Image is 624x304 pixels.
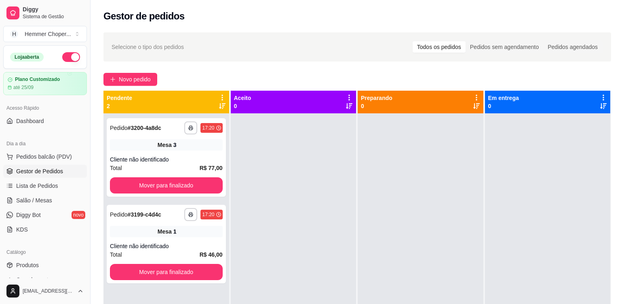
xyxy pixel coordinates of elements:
[23,13,84,20] span: Sistema de Gestão
[202,125,214,131] div: 17:20
[110,77,116,82] span: plus
[413,41,466,53] div: Todos os pedidos
[3,3,87,23] a: DiggySistema de Gestão
[119,75,151,84] span: Novo pedido
[3,194,87,207] a: Salão / Mesas
[16,167,63,175] span: Gestor de Pedidos
[13,84,34,91] article: até 25/09
[103,73,157,86] button: Novo pedido
[23,6,84,13] span: Diggy
[158,141,172,149] span: Mesa
[128,211,161,218] strong: # 3199-c4d4c
[110,164,122,172] span: Total
[3,165,87,178] a: Gestor de Pedidos
[173,141,177,149] div: 3
[110,155,223,164] div: Cliente não identificado
[361,94,392,102] p: Preparando
[3,179,87,192] a: Lista de Pedidos
[10,53,44,62] div: Loja aberta
[23,288,74,294] span: [EMAIL_ADDRESS][DOMAIN_NAME]
[3,223,87,236] a: KDS
[112,43,184,51] span: Selecione o tipo dos pedidos
[466,41,543,53] div: Pedidos sem agendamento
[62,52,80,62] button: Alterar Status
[128,125,161,131] strong: # 3200-4a8dc
[15,77,60,83] article: Plano Customizado
[158,227,172,236] span: Mesa
[488,94,519,102] p: Em entrega
[16,211,41,219] span: Diggy Bot
[3,259,87,272] a: Produtos
[16,153,72,161] span: Pedidos balcão (PDV)
[16,225,28,234] span: KDS
[200,251,223,258] strong: R$ 46,00
[107,94,132,102] p: Pendente
[16,196,52,204] span: Salão / Mesas
[3,273,87,286] a: Complementos
[16,276,54,284] span: Complementos
[202,211,214,218] div: 17:20
[200,165,223,171] strong: R$ 77,00
[103,10,185,23] h2: Gestor de pedidos
[16,261,39,269] span: Produtos
[3,137,87,150] div: Dia a dia
[3,246,87,259] div: Catálogo
[3,72,87,95] a: Plano Customizadoaté 25/09
[3,102,87,115] div: Acesso Rápido
[110,211,128,218] span: Pedido
[543,41,602,53] div: Pedidos agendados
[488,102,519,110] p: 0
[16,182,58,190] span: Lista de Pedidos
[110,125,128,131] span: Pedido
[110,264,223,280] button: Mover para finalizado
[234,102,251,110] p: 0
[25,30,71,38] div: Hemmer Choper ...
[3,150,87,163] button: Pedidos balcão (PDV)
[3,26,87,42] button: Select a team
[3,281,87,301] button: [EMAIL_ADDRESS][DOMAIN_NAME]
[16,117,44,125] span: Dashboard
[361,102,392,110] p: 0
[173,227,177,236] div: 1
[110,177,223,193] button: Mover para finalizado
[3,115,87,128] a: Dashboard
[10,30,18,38] span: H
[107,102,132,110] p: 2
[110,250,122,259] span: Total
[110,242,223,250] div: Cliente não identificado
[234,94,251,102] p: Aceito
[3,208,87,221] a: Diggy Botnovo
